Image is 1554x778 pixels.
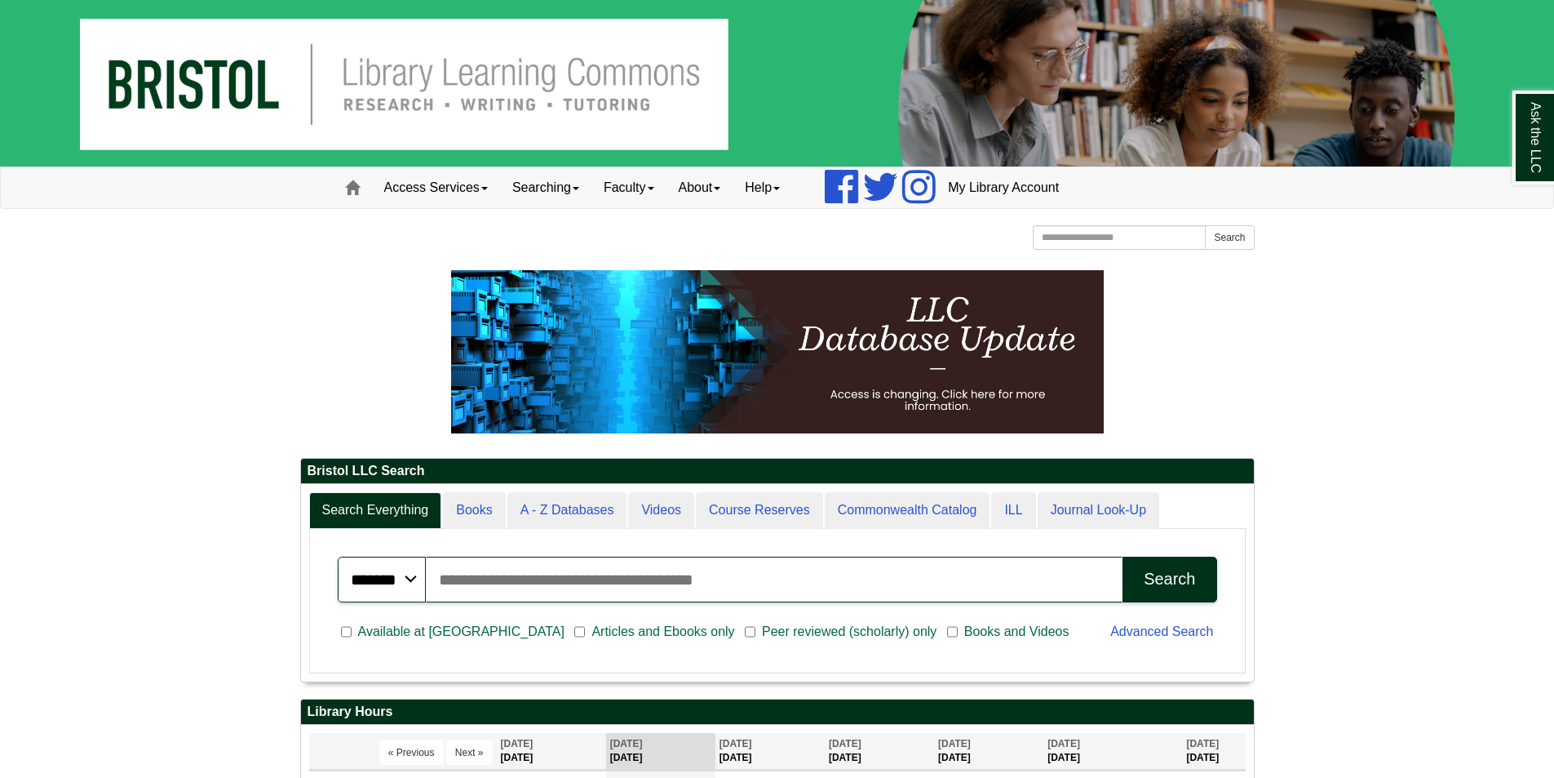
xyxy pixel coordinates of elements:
[733,167,792,208] a: Help
[446,740,493,765] button: Next »
[934,733,1043,770] th: [DATE]
[719,738,752,749] span: [DATE]
[696,492,823,529] a: Course Reserves
[745,625,755,639] input: Peer reviewed (scholarly) only
[497,733,606,770] th: [DATE]
[443,492,505,529] a: Books
[1038,492,1159,529] a: Journal Look-Up
[755,622,943,642] span: Peer reviewed (scholarly) only
[1182,733,1245,770] th: [DATE]
[628,492,694,529] a: Videos
[574,625,585,639] input: Articles and Ebooks only
[301,700,1254,725] h2: Library Hours
[591,167,666,208] a: Faculty
[1186,738,1219,749] span: [DATE]
[829,738,861,749] span: [DATE]
[947,625,958,639] input: Books and Videos
[301,459,1254,484] h2: Bristol LLC Search
[309,492,442,529] a: Search Everything
[666,167,733,208] a: About
[501,738,533,749] span: [DATE]
[1122,557,1216,602] button: Search
[500,167,591,208] a: Searching
[585,622,741,642] span: Articles and Ebooks only
[341,625,352,639] input: Available at [GEOGRAPHIC_DATA]
[825,733,934,770] th: [DATE]
[938,738,971,749] span: [DATE]
[715,733,825,770] th: [DATE]
[1047,738,1080,749] span: [DATE]
[1043,733,1182,770] th: [DATE]
[1205,225,1254,250] button: Search
[936,167,1071,208] a: My Library Account
[1144,570,1195,589] div: Search
[507,492,627,529] a: A - Z Databases
[958,622,1076,642] span: Books and Videos
[606,733,715,770] th: [DATE]
[352,622,571,642] span: Available at [GEOGRAPHIC_DATA]
[610,738,643,749] span: [DATE]
[451,270,1104,433] img: HTML tutorial
[825,492,990,529] a: Commonwealth Catalog
[372,167,500,208] a: Access Services
[991,492,1035,529] a: ILL
[379,740,444,765] button: « Previous
[1110,625,1213,638] a: Advanced Search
